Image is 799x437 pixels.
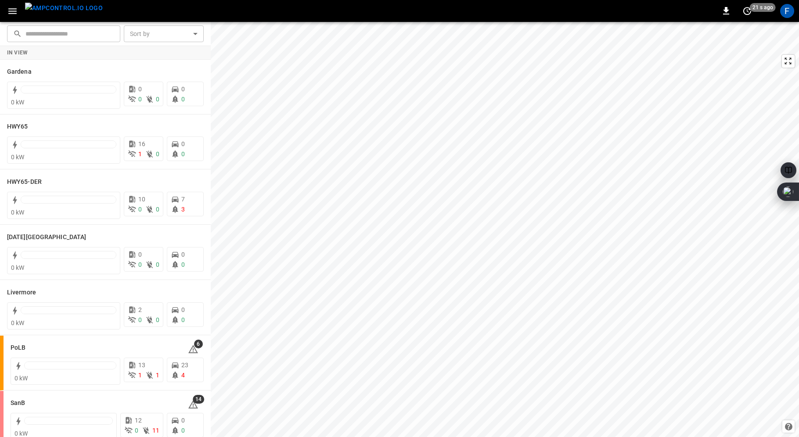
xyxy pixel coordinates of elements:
span: 0 [156,150,159,158]
span: 21 s ago [750,3,776,12]
span: 4 [181,372,185,379]
span: 14 [193,395,204,404]
span: 0 [138,261,142,268]
span: 0 [156,96,159,103]
span: 0 [138,206,142,213]
span: 0 [181,417,185,424]
span: 0 [135,427,138,434]
span: 6 [194,340,203,348]
h6: Livermore [7,288,36,297]
span: 0 kW [11,319,25,326]
canvas: Map [211,22,799,437]
span: 7 [181,196,185,203]
span: 3 [181,206,185,213]
span: 0 kW [14,375,28,382]
span: 1 [138,372,142,379]
span: 0 kW [11,209,25,216]
span: 0 [156,316,159,323]
span: 0 kW [11,99,25,106]
span: 0 [181,261,185,268]
strong: In View [7,50,28,56]
span: 0 [181,427,185,434]
span: 1 [156,372,159,379]
span: 13 [138,362,145,369]
span: 23 [181,362,188,369]
span: 0 [138,316,142,323]
h6: Karma Center [7,233,86,242]
h6: SanB [11,398,25,408]
span: 10 [138,196,145,203]
span: 0 [156,261,159,268]
img: ampcontrol.io logo [25,3,103,14]
span: 16 [138,140,145,147]
span: 2 [138,306,142,313]
span: 0 [181,306,185,313]
span: 11 [152,427,159,434]
span: 0 [181,140,185,147]
span: 0 [181,86,185,93]
span: 0 [181,96,185,103]
span: 12 [135,417,142,424]
span: 0 [181,251,185,258]
h6: HWY65 [7,122,28,132]
button: set refresh interval [740,4,754,18]
span: 0 [138,251,142,258]
span: 0 [138,96,142,103]
span: 0 [181,316,185,323]
span: 0 kW [14,430,28,437]
h6: PoLB [11,343,25,353]
h6: HWY65-DER [7,177,42,187]
div: profile-icon [780,4,794,18]
span: 0 [156,206,159,213]
span: 0 [138,86,142,93]
span: 1 [138,150,142,158]
span: 0 kW [11,264,25,271]
span: 0 kW [11,154,25,161]
h6: Gardena [7,67,32,77]
span: 0 [181,150,185,158]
